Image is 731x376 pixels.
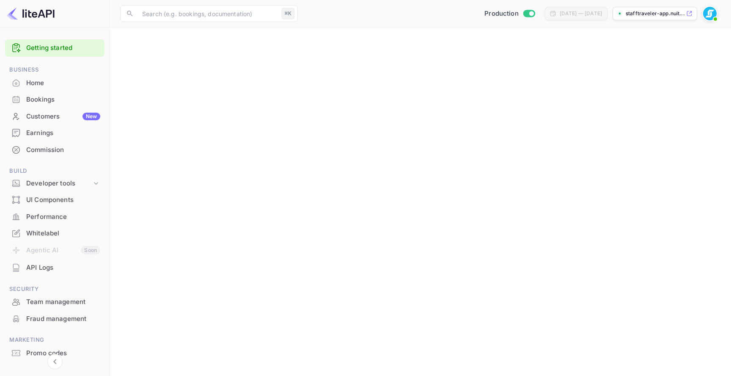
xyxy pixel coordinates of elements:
[5,142,104,158] div: Commission
[26,128,100,138] div: Earnings
[484,9,519,19] span: Production
[5,260,104,276] div: API Logs
[5,75,104,91] a: Home
[5,142,104,158] a: Commission
[703,7,717,20] img: StaffTraveler Hotels
[5,91,104,107] a: Bookings
[481,9,538,19] div: Switch to Sandbox mode
[5,311,104,327] div: Fraud management
[5,192,104,208] div: UI Components
[5,108,104,125] div: CustomersNew
[5,91,104,108] div: Bookings
[5,225,104,242] div: Whitelabel
[282,8,294,19] div: ⌘K
[26,195,100,205] div: UI Components
[5,166,104,176] span: Build
[26,263,100,273] div: API Logs
[26,78,100,88] div: Home
[26,43,100,53] a: Getting started
[5,225,104,241] a: Whitelabel
[47,354,63,369] button: Collapse navigation
[26,297,100,307] div: Team management
[26,112,100,122] div: Customers
[5,65,104,75] span: Business
[26,348,100,358] div: Promo codes
[5,294,104,310] div: Team management
[26,95,100,105] div: Bookings
[5,294,104,310] a: Team management
[5,285,104,294] span: Security
[82,113,100,120] div: New
[7,7,55,20] img: LiteAPI logo
[5,260,104,275] a: API Logs
[5,209,104,225] div: Performance
[5,192,104,207] a: UI Components
[26,179,92,188] div: Developer tools
[626,10,684,17] p: stafftraveler-app.nuit...
[5,311,104,326] a: Fraud management
[560,10,602,17] div: [DATE] — [DATE]
[26,229,100,238] div: Whitelabel
[5,125,104,141] a: Earnings
[137,5,278,22] input: Search (e.g. bookings, documentation)
[5,176,104,191] div: Developer tools
[5,345,104,361] a: Promo codes
[5,335,104,345] span: Marketing
[26,314,100,324] div: Fraud management
[5,209,104,224] a: Performance
[26,212,100,222] div: Performance
[5,108,104,124] a: CustomersNew
[26,145,100,155] div: Commission
[5,39,104,57] div: Getting started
